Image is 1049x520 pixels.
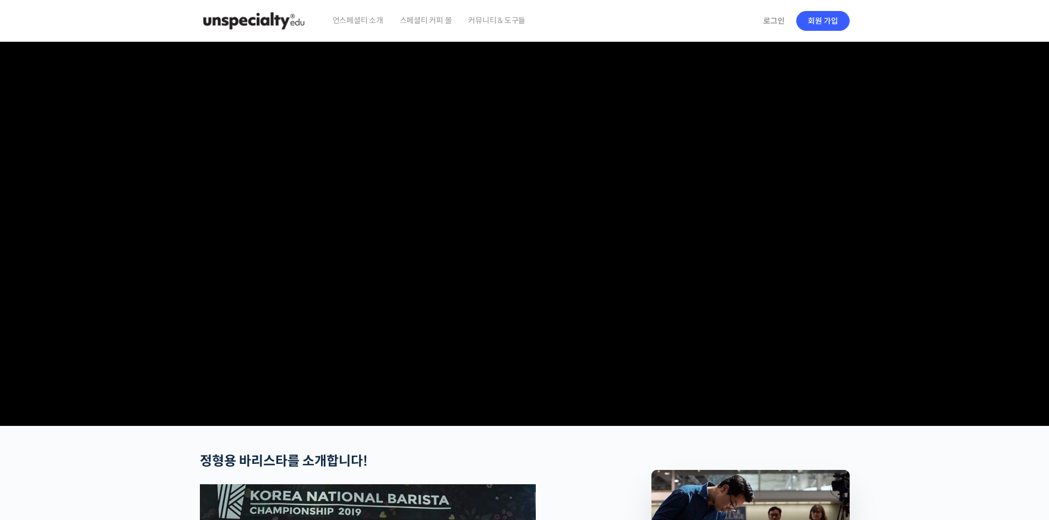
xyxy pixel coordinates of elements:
[796,11,850,31] a: 회원 가입
[200,453,368,469] strong: 정형용 바리스타를 소개합니다!
[757,8,791,34] a: 로그인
